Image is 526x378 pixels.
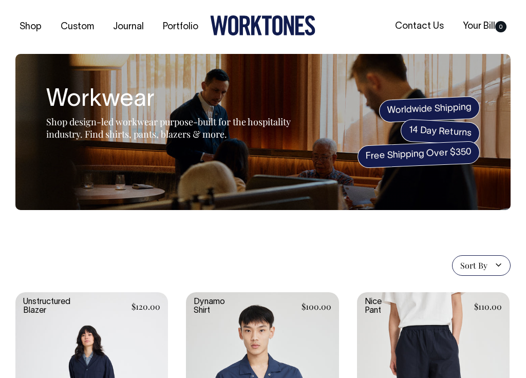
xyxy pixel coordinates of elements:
span: Worldwide Shipping [379,96,480,123]
span: Sort By [460,259,487,272]
a: Shop [15,18,46,35]
a: Custom [57,18,98,35]
h1: Workwear [46,87,303,113]
span: 0 [495,21,506,32]
a: Portfolio [159,18,202,35]
span: Shop design-led workwear purpose-built for the hospitality industry. Find shirts, pants, blazers ... [46,116,291,140]
span: Free Shipping Over $350 [357,141,480,168]
a: Contact Us [391,18,448,35]
a: Your Bill0 [459,18,511,35]
a: Journal [109,18,148,35]
span: 14 Day Returns [400,119,480,145]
